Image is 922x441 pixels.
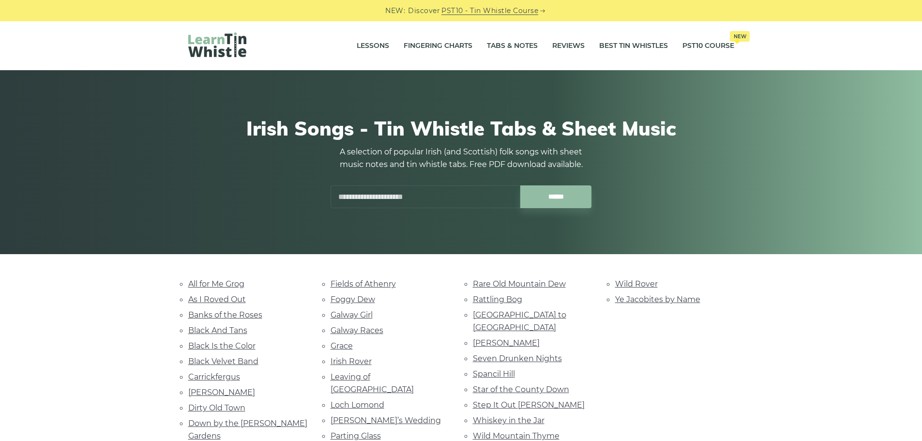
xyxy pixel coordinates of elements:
[331,279,396,289] a: Fields of Athenry
[473,338,540,348] a: [PERSON_NAME]
[473,385,569,394] a: Star of the County Down
[473,400,585,410] a: Step It Out [PERSON_NAME]
[188,117,734,140] h1: Irish Songs - Tin Whistle Tabs & Sheet Music
[357,34,389,58] a: Lessons
[473,416,544,425] a: Whiskey in the Jar
[188,295,246,304] a: As I Roved Out
[331,146,592,171] p: A selection of popular Irish (and Scottish) folk songs with sheet music notes and tin whistle tab...
[331,400,384,410] a: Loch Lomond
[473,354,562,363] a: Seven Drunken Nights
[188,341,256,350] a: Black Is the Color
[331,431,381,441] a: Parting Glass
[682,34,734,58] a: PST10 CourseNew
[188,32,246,57] img: LearnTinWhistle.com
[188,279,244,289] a: All for Me Grog
[188,419,307,441] a: Down by the [PERSON_NAME] Gardens
[188,388,255,397] a: [PERSON_NAME]
[188,310,262,319] a: Banks of the Roses
[331,326,383,335] a: Galway Races
[188,326,247,335] a: Black And Tans
[473,431,559,441] a: Wild Mountain Thyme
[331,341,353,350] a: Grace
[599,34,668,58] a: Best Tin Whistles
[487,34,538,58] a: Tabs & Notes
[473,310,566,332] a: [GEOGRAPHIC_DATA] to [GEOGRAPHIC_DATA]
[331,372,414,394] a: Leaving of [GEOGRAPHIC_DATA]
[552,34,585,58] a: Reviews
[188,403,245,412] a: Dirty Old Town
[473,295,522,304] a: Rattling Bog
[331,416,441,425] a: [PERSON_NAME]’s Wedding
[730,31,750,42] span: New
[615,279,658,289] a: Wild Rover
[615,295,700,304] a: Ye Jacobites by Name
[473,279,566,289] a: Rare Old Mountain Dew
[331,310,373,319] a: Galway Girl
[188,372,240,381] a: Carrickfergus
[331,295,375,304] a: Foggy Dew
[473,369,515,379] a: Spancil Hill
[404,34,472,58] a: Fingering Charts
[188,357,258,366] a: Black Velvet Band
[331,357,372,366] a: Irish Rover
